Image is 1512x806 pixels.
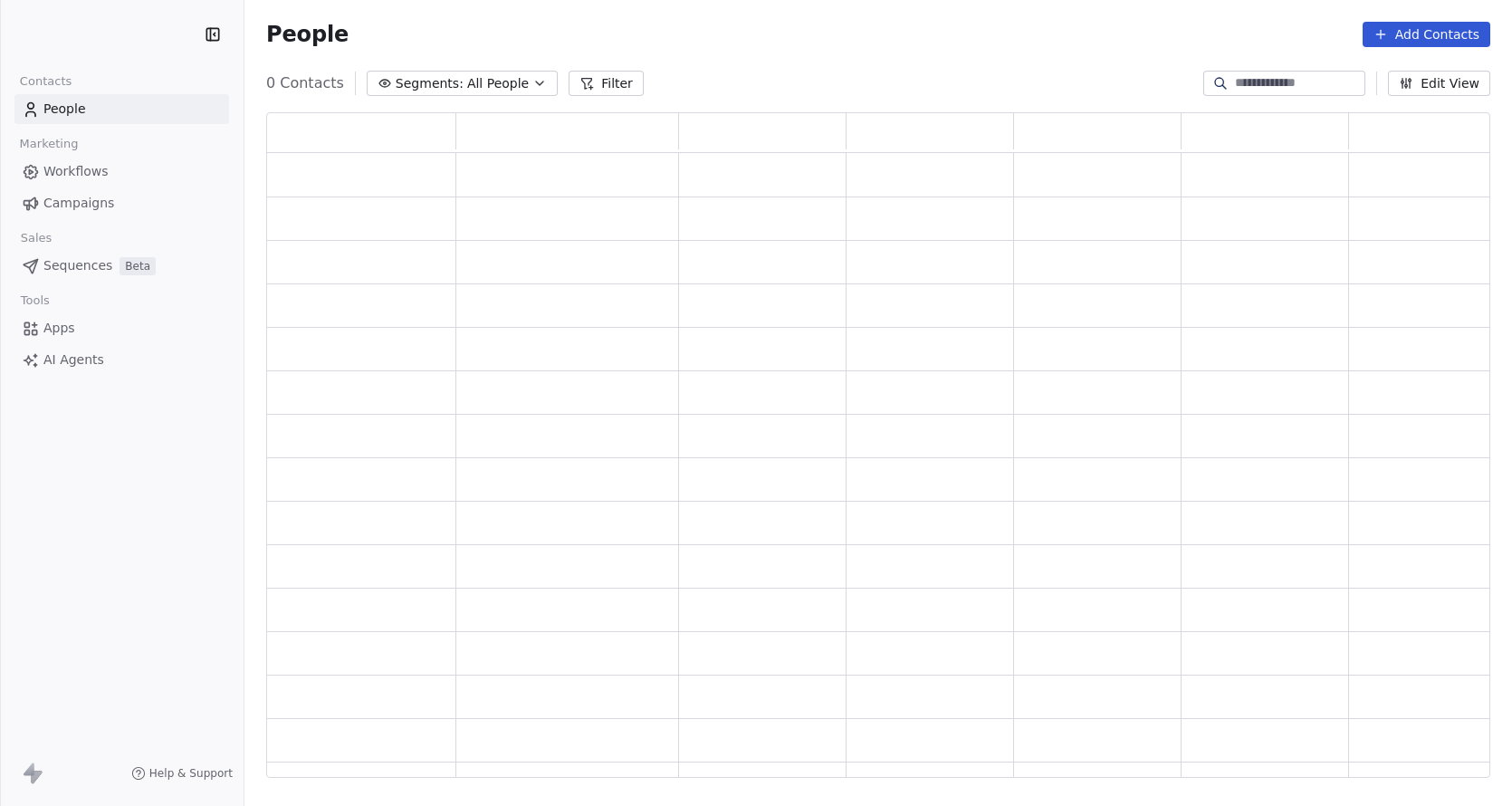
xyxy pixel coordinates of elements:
[43,194,114,213] span: Campaigns
[14,188,229,218] a: Campaigns
[396,74,464,93] span: Segments:
[13,225,60,252] span: Sales
[1388,71,1490,96] button: Edit View
[14,313,229,343] a: Apps
[14,345,229,375] a: AI Agents
[120,257,156,275] span: Beta
[467,74,529,93] span: All People
[1363,22,1490,47] button: Add Contacts
[569,71,644,96] button: Filter
[149,766,233,781] span: Help & Support
[14,251,229,281] a: SequencesBeta
[43,162,109,181] span: Workflows
[266,72,344,94] span: 0 Contacts
[14,157,229,187] a: Workflows
[43,100,86,119] span: People
[13,287,57,314] span: Tools
[131,766,233,781] a: Help & Support
[14,94,229,124] a: People
[12,68,80,95] span: Contacts
[43,256,112,275] span: Sequences
[43,350,104,369] span: AI Agents
[266,21,349,48] span: People
[43,319,75,338] span: Apps
[12,130,86,158] span: Marketing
